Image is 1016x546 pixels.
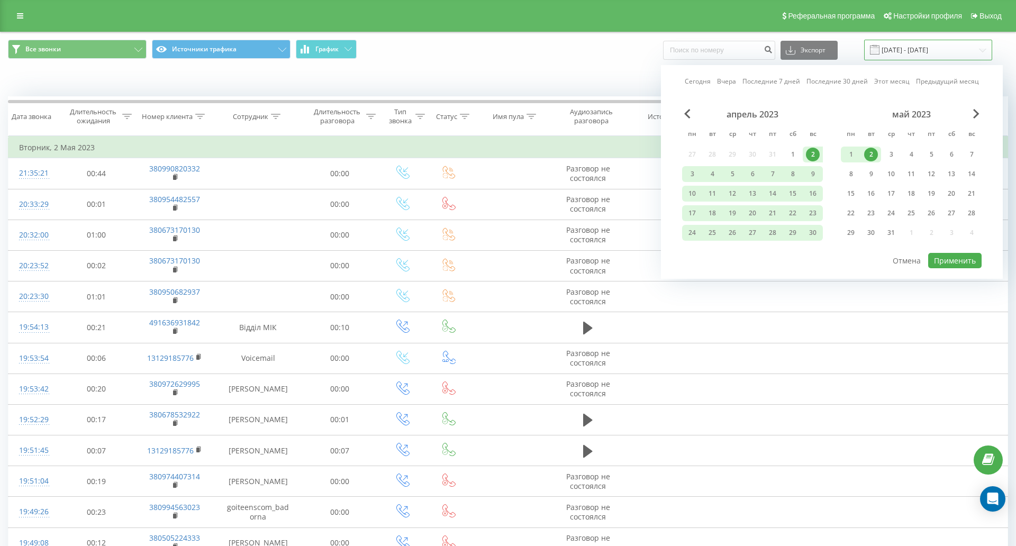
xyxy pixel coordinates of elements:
[923,127,939,143] abbr: пятница
[844,167,858,181] div: 8
[19,471,47,492] div: 19:51:04
[904,167,918,181] div: 11
[806,148,820,161] div: 2
[19,410,47,430] div: 19:52:29
[301,497,378,527] td: 00:00
[702,166,722,182] div: вт 4 апр. 2023 г.
[964,127,979,143] abbr: воскресенье
[149,533,200,543] a: 380505224333
[861,166,881,182] div: вт 9 мая 2023 г.
[58,374,135,404] td: 00:20
[705,167,719,181] div: 4
[388,107,413,125] div: Тип звонка
[233,112,268,121] div: Сотрудник
[682,225,702,241] div: пн 24 апр. 2023 г.
[149,502,200,512] a: 380994563023
[67,107,120,125] div: Длительность ожидания
[781,41,838,60] button: Экспорт
[149,194,200,204] a: 380954482557
[881,186,901,202] div: ср 17 мая 2023 г.
[566,348,610,368] span: Разговор не состоялся
[864,206,878,220] div: 23
[296,40,357,59] button: График
[745,127,760,143] abbr: четверг
[941,147,961,162] div: сб 6 мая 2023 г.
[215,374,301,404] td: [PERSON_NAME]
[941,166,961,182] div: сб 13 мая 2023 г.
[961,147,982,162] div: вс 7 мая 2023 г.
[682,205,702,221] div: пн 17 апр. 2023 г.
[945,206,958,220] div: 27
[844,206,858,220] div: 22
[301,158,378,189] td: 00:00
[861,225,881,241] div: вт 30 мая 2023 г.
[904,148,918,161] div: 4
[803,186,823,202] div: вс 16 апр. 2023 г.
[881,225,901,241] div: ср 31 мая 2023 г.
[742,76,800,86] a: Последние 7 дней
[746,187,759,201] div: 13
[806,76,868,86] a: Последние 30 дней
[766,167,779,181] div: 7
[147,353,194,363] a: 13129185776
[725,226,739,240] div: 26
[864,226,878,240] div: 30
[19,163,47,184] div: 21:35:21
[566,287,610,306] span: Разговор не состоялся
[841,186,861,202] div: пн 15 мая 2023 г.
[58,497,135,527] td: 00:23
[863,127,879,143] abbr: вторник
[142,112,193,121] div: Номер клиента
[766,226,779,240] div: 28
[961,205,982,221] div: вс 28 мая 2023 г.
[921,166,941,182] div: пт 12 мая 2023 г.
[884,226,898,240] div: 31
[705,187,719,201] div: 11
[566,471,610,491] span: Разговор не состоялся
[904,187,918,201] div: 18
[924,148,938,161] div: 5
[783,205,803,221] div: сб 22 апр. 2023 г.
[725,187,739,201] div: 12
[916,76,979,86] a: Предыдущий месяц
[722,166,742,182] div: ср 5 апр. 2023 г.
[844,148,858,161] div: 1
[924,206,938,220] div: 26
[783,225,803,241] div: сб 29 апр. 2023 г.
[979,12,1002,20] span: Выход
[861,205,881,221] div: вт 23 мая 2023 г.
[149,225,200,235] a: 380673170130
[19,194,47,215] div: 20:33:29
[806,226,820,240] div: 30
[682,109,823,120] div: апрель 2023
[149,256,200,266] a: 380673170130
[58,404,135,435] td: 00:17
[685,226,699,240] div: 24
[742,166,763,182] div: чт 6 апр. 2023 г.
[149,379,200,389] a: 380972629995
[945,148,958,161] div: 6
[566,502,610,522] span: Разговор не состоялся
[884,148,898,161] div: 3
[883,127,899,143] abbr: среда
[965,206,978,220] div: 28
[58,312,135,343] td: 00:21
[722,225,742,241] div: ср 26 апр. 2023 г.
[725,206,739,220] div: 19
[980,486,1005,512] div: Open Intercom Messenger
[884,167,898,181] div: 10
[783,147,803,162] div: сб 1 апр. 2023 г.
[861,186,881,202] div: вт 16 мая 2023 г.
[786,206,800,220] div: 22
[941,186,961,202] div: сб 20 мая 2023 г.
[311,107,364,125] div: Длительность разговора
[215,343,301,374] td: Voicemail
[766,187,779,201] div: 14
[19,379,47,399] div: 19:53:42
[58,250,135,281] td: 00:02
[874,76,910,86] a: Этот месяц
[965,167,978,181] div: 14
[301,220,378,250] td: 00:00
[19,286,47,307] div: 20:23:30
[841,225,861,241] div: пн 29 мая 2023 г.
